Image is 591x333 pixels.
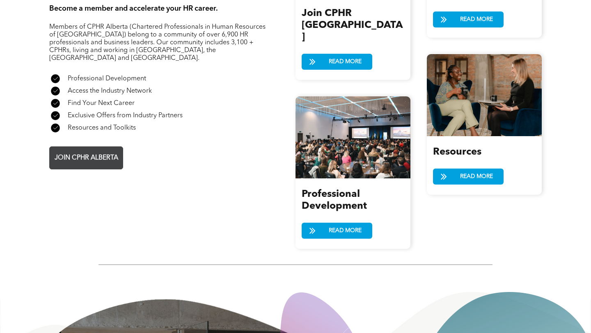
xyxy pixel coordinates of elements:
[68,75,146,82] span: Professional Development
[326,54,364,69] span: READ MORE
[68,100,135,107] span: Find Your Next Career
[49,24,266,62] span: Members of CPHR Alberta (Chartered Professionals in Human Resources of [GEOGRAPHIC_DATA]) belong ...
[326,223,364,238] span: READ MORE
[302,223,372,239] a: READ MORE
[457,169,496,184] span: READ MORE
[302,9,403,42] span: Join CPHR [GEOGRAPHIC_DATA]
[433,147,481,157] span: Resources
[68,88,152,94] span: Access the Industry Network
[49,5,218,12] span: Become a member and accelerate your HR career.
[302,54,372,70] a: READ MORE
[457,12,496,27] span: READ MORE
[433,11,504,27] a: READ MORE
[433,169,504,185] a: READ MORE
[68,112,183,119] span: Exclusive Offers from Industry Partners
[68,125,136,131] span: Resources and Toolkits
[302,189,367,211] span: Professional Development
[52,150,121,166] span: JOIN CPHR ALBERTA
[49,146,123,169] a: JOIN CPHR ALBERTA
